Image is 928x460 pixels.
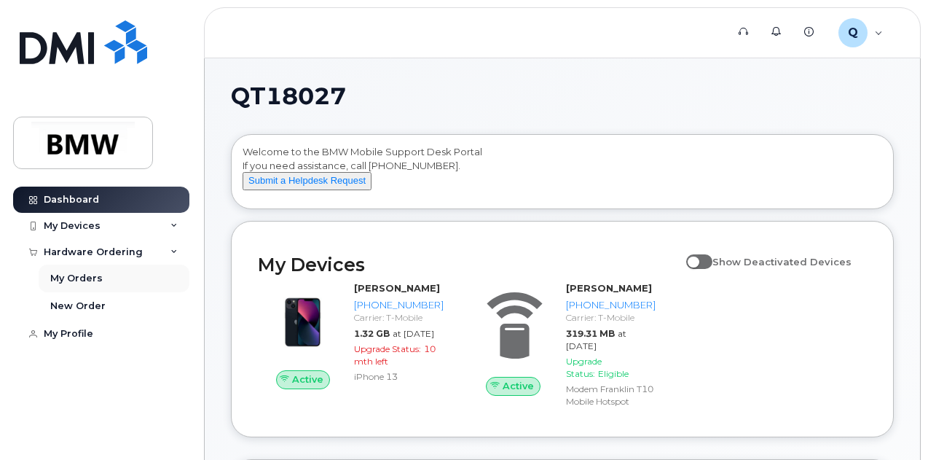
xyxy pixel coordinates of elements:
div: Modem Franklin T10 Mobile Hotspot [566,383,656,408]
a: Active[PERSON_NAME][PHONE_NUMBER]Carrier: T-Mobile1.32 GBat [DATE]Upgrade Status:10 mth leftiPhon... [258,281,449,389]
span: 319.31 MB [566,328,615,339]
span: Active [503,379,534,393]
span: QT18027 [231,85,346,107]
div: iPhone 13 [354,370,444,383]
span: Show Deactivated Devices [712,256,852,268]
strong: [PERSON_NAME] [354,282,440,294]
div: Carrier: T-Mobile [354,311,444,324]
div: [PHONE_NUMBER] [354,298,444,312]
span: 1.32 GB [354,328,390,339]
span: at [DATE] [393,328,434,339]
button: Submit a Helpdesk Request [243,172,371,190]
span: Upgrade Status: [354,343,421,354]
iframe: Messenger Launcher [865,397,917,449]
div: [PHONE_NUMBER] [566,298,656,312]
input: Show Deactivated Devices [686,248,698,260]
span: 10 mth left [354,343,436,367]
a: Submit a Helpdesk Request [243,174,371,186]
span: Active [292,373,323,386]
span: at [DATE] [566,328,626,351]
strong: [PERSON_NAME] [566,282,652,294]
div: Carrier: T-Mobile [566,311,656,324]
span: Upgrade Status: [566,356,602,379]
span: Eligible [598,368,629,379]
img: image20231002-3703462-1ig824h.jpeg [270,289,337,356]
h2: My Devices [258,254,679,276]
div: Welcome to the BMW Mobile Support Desk Portal If you need assistance, call [PHONE_NUMBER]. [243,145,882,203]
a: Active[PERSON_NAME][PHONE_NUMBER]Carrier: T-Mobile319.31 MBat [DATE]Upgrade Status:EligibleModem ... [467,281,658,410]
